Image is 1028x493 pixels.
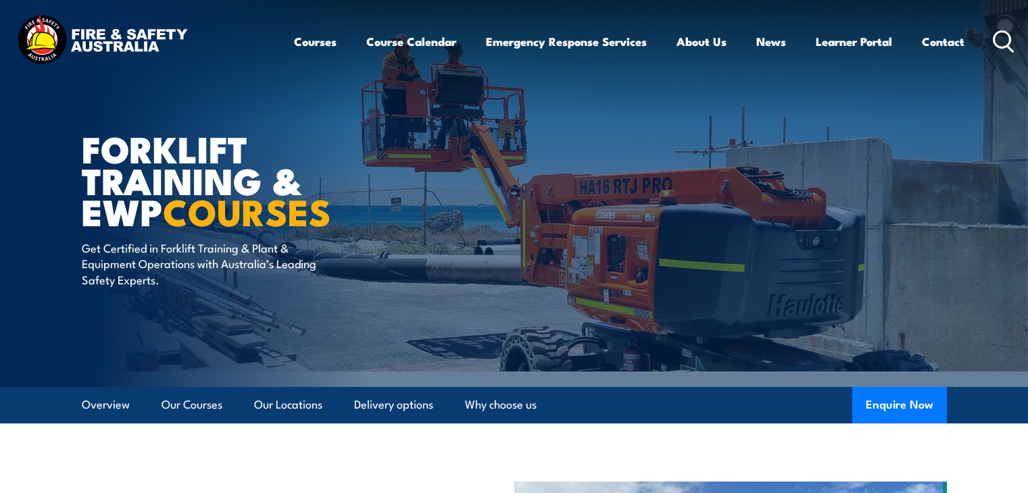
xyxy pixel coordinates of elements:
[82,240,328,287] p: Get Certified in Forklift Training & Plant & Equipment Operations with Australia’s Leading Safety...
[254,387,322,423] a: Our Locations
[486,24,647,59] a: Emergency Response Services
[163,182,331,238] strong: COURSES
[354,387,433,423] a: Delivery options
[852,387,947,423] button: Enquire Now
[366,24,456,59] a: Course Calendar
[465,387,537,423] a: Why choose us
[677,24,727,59] a: About Us
[82,132,416,227] h1: Forklift Training & EWP
[756,24,786,59] a: News
[922,24,964,59] a: Contact
[162,387,222,423] a: Our Courses
[294,24,337,59] a: Courses
[82,387,130,423] a: Overview
[816,24,892,59] a: Learner Portal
